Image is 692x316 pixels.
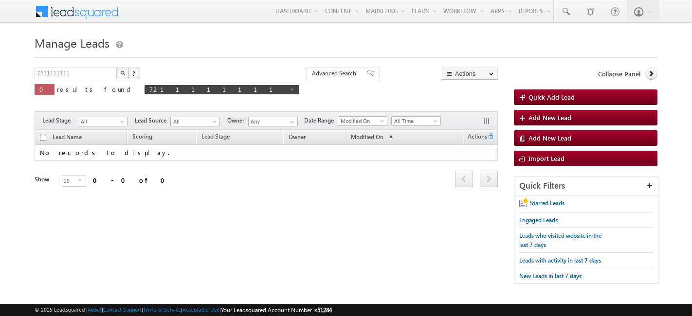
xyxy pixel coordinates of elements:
[346,131,398,144] a: Modified On (sorted ascending)
[455,171,473,187] span: prev
[442,68,498,80] button: Actions
[35,175,54,184] div: Show
[338,117,384,125] span: Modified On
[598,70,640,78] span: Collapse Panel
[35,35,109,51] span: Manage Leads
[338,116,387,126] a: Modified On
[182,306,219,313] a: Acceptable Use
[519,272,582,280] span: New Leads in last 7 days
[88,306,102,313] a: About
[519,232,601,248] span: Leads who visited website in the last 7 days
[78,117,125,126] span: All
[197,131,235,144] a: Lead Stage
[530,199,565,207] span: Starred Leads
[39,85,50,93] span: 0
[78,117,127,126] a: All
[171,117,217,126] span: All
[304,116,338,125] span: Date Range
[385,134,393,141] span: (sorted ascending)
[132,133,152,140] span: Scoring
[528,154,565,162] span: Import Lead
[464,131,487,144] span: Actions
[127,131,157,144] a: Scoring
[528,93,575,101] span: Quick Add Lead
[143,306,181,313] a: Terms of Service
[40,135,46,141] input: Check all records
[35,145,498,161] td: No records to display.
[248,117,298,126] input: Type to Search
[128,68,140,79] button: ?
[289,133,306,140] span: Owner
[135,116,170,125] span: Lead Source
[317,306,332,314] span: 51284
[285,117,297,127] a: Show All Items
[514,176,658,195] div: Quick Filters
[78,178,86,182] span: select
[227,116,248,125] span: Owner
[103,306,142,313] a: Contact Support
[57,85,134,93] span: results found
[149,85,285,93] span: 7211111111
[42,116,78,125] span: Lead Stage
[62,176,78,186] span: 25
[132,69,137,77] span: ?
[528,113,571,122] span: Add New Lead
[120,70,125,75] img: Search
[480,172,498,187] a: next
[48,132,87,144] a: Lead Name
[455,172,473,187] a: prev
[312,69,359,78] span: Advanced Search
[528,134,571,142] span: Add New Lead
[170,117,220,126] a: All
[480,171,498,187] span: next
[351,133,383,140] span: Modified On
[35,305,332,315] span: © 2025 LeadSquared | | | | |
[519,257,601,264] span: Leads with activity in last 7 days
[519,216,558,224] span: Engaged Leads
[93,175,171,186] div: 0 - 0 of 0
[221,306,332,314] span: Your Leadsquared Account Number is
[201,133,230,140] span: Lead Stage
[391,116,441,126] a: All Time
[392,117,438,125] span: All Time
